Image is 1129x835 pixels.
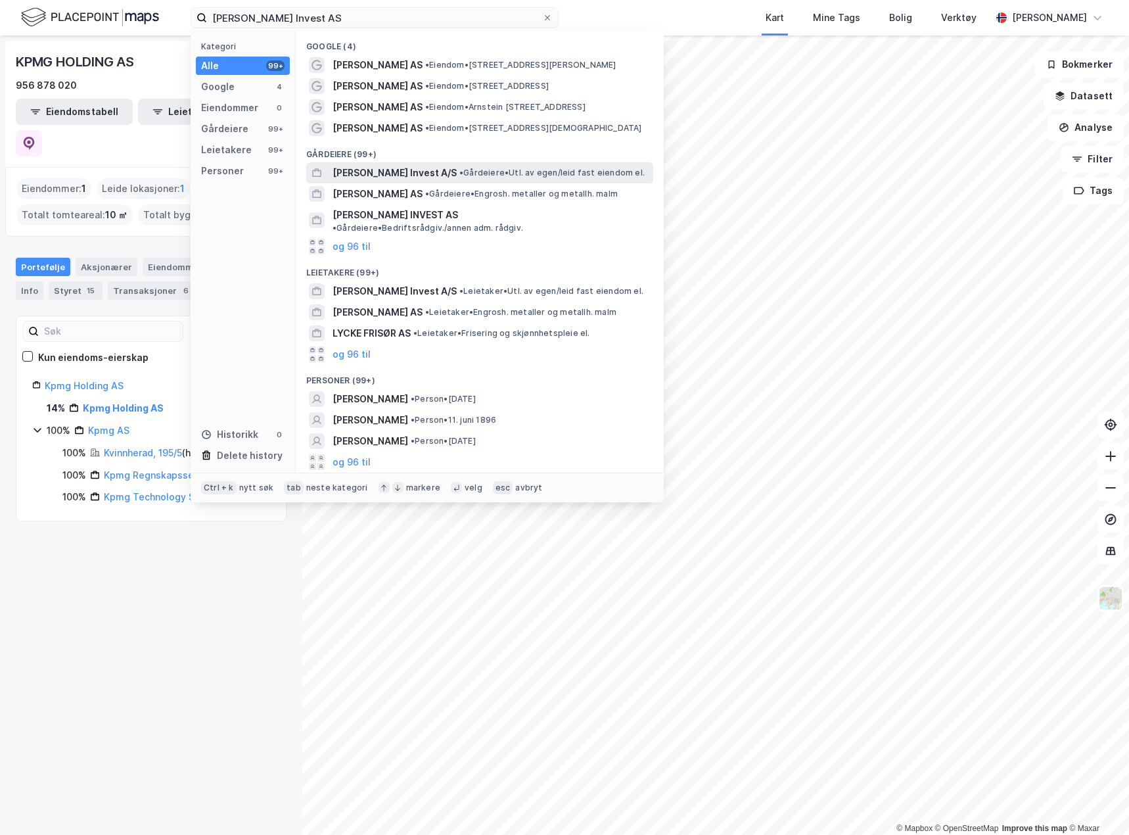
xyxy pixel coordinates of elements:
[39,322,183,341] input: Søk
[411,394,476,404] span: Person • [DATE]
[425,123,429,133] span: •
[333,223,523,233] span: Gårdeiere • Bedriftsrådgiv./annen adm. rådgiv.
[81,181,86,197] span: 1
[1063,772,1129,835] iframe: Chat Widget
[201,142,252,158] div: Leietakere
[1063,772,1129,835] div: Kontrollprogram for chat
[83,402,164,414] a: Kpmg Holding AS
[62,467,86,483] div: 100%
[1002,824,1067,833] a: Improve this map
[201,100,258,116] div: Eiendommer
[201,121,248,137] div: Gårdeiere
[138,204,244,226] div: Totalt byggareal :
[465,483,482,493] div: velg
[333,304,423,320] span: [PERSON_NAME] AS
[333,223,336,233] span: •
[38,350,149,366] div: Kun eiendoms-eierskap
[935,824,999,833] a: OpenStreetMap
[813,10,860,26] div: Mine Tags
[333,454,371,470] button: og 96 til
[425,189,429,199] span: •
[459,168,645,178] span: Gårdeiere • Utl. av egen/leid fast eiendom el.
[333,120,423,136] span: [PERSON_NAME] AS
[333,239,371,254] button: og 96 til
[104,491,247,502] a: Kpmg Technology Solutions AS
[201,41,290,51] div: Kategori
[274,103,285,113] div: 0
[1012,10,1087,26] div: [PERSON_NAME]
[1061,146,1124,172] button: Filter
[16,78,77,93] div: 956 878 020
[296,257,664,281] div: Leietakere (99+)
[47,400,65,416] div: 14%
[105,207,127,223] span: 10 ㎡
[425,307,616,318] span: Leietaker • Engrosh. metaller og metallh. malm
[284,481,304,494] div: tab
[1063,178,1124,204] button: Tags
[333,325,411,341] span: LYCKE FRISØR AS
[180,181,185,197] span: 1
[413,328,417,338] span: •
[515,483,542,493] div: avbryt
[425,307,429,317] span: •
[333,346,371,362] button: og 96 til
[425,60,616,70] span: Eiendom • [STREET_ADDRESS][PERSON_NAME]
[333,99,423,115] span: [PERSON_NAME] AS
[16,281,43,300] div: Info
[217,448,283,464] div: Delete history
[45,380,124,391] a: Kpmg Holding AS
[16,99,133,125] button: Eiendomstabell
[296,139,664,162] div: Gårdeiere (99+)
[143,258,223,276] div: Eiendommer
[296,31,664,55] div: Google (4)
[201,427,258,442] div: Historikk
[207,8,542,28] input: Søk på adresse, matrikkel, gårdeiere, leietakere eller personer
[425,102,586,112] span: Eiendom • Arnstein [STREET_ADDRESS]
[941,10,977,26] div: Verktøy
[333,207,458,223] span: [PERSON_NAME] INVEST AS
[411,415,496,425] span: Person • 11. juni 1896
[1044,83,1124,109] button: Datasett
[62,445,86,461] div: 100%
[425,123,642,133] span: Eiendom • [STREET_ADDRESS][DEMOGRAPHIC_DATA]
[16,178,91,199] div: Eiendommer :
[333,78,423,94] span: [PERSON_NAME] AS
[333,412,408,428] span: [PERSON_NAME]
[425,81,549,91] span: Eiendom • [STREET_ADDRESS]
[138,99,255,125] button: Leietakertabell
[201,163,244,179] div: Personer
[88,425,129,436] a: Kpmg AS
[459,286,643,297] span: Leietaker • Utl. av egen/leid fast eiendom el.
[333,165,457,181] span: [PERSON_NAME] Invest A/S
[84,284,97,297] div: 15
[16,51,137,72] div: KPMG HOLDING AS
[333,186,423,202] span: [PERSON_NAME] AS
[889,10,912,26] div: Bolig
[179,284,193,297] div: 6
[425,81,429,91] span: •
[97,178,190,199] div: Leide lokasjoner :
[76,258,137,276] div: Aksjonærer
[1048,114,1124,141] button: Analyse
[274,82,285,92] div: 4
[766,10,784,26] div: Kart
[201,58,219,74] div: Alle
[333,433,408,449] span: [PERSON_NAME]
[896,824,933,833] a: Mapbox
[266,60,285,71] div: 99+
[425,189,618,199] span: Gårdeiere • Engrosh. metaller og metallh. malm
[47,423,70,439] div: 100%
[104,469,231,481] a: Kpmg Regnskapsservice AS
[1035,51,1124,78] button: Bokmerker
[411,436,415,446] span: •
[296,365,664,389] div: Personer (99+)
[333,57,423,73] span: [PERSON_NAME] AS
[406,483,440,493] div: markere
[104,447,182,458] a: Kvinnherad, 195/5
[201,79,235,95] div: Google
[266,124,285,134] div: 99+
[201,481,237,494] div: Ctrl + k
[425,102,429,112] span: •
[411,394,415,404] span: •
[306,483,368,493] div: neste kategori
